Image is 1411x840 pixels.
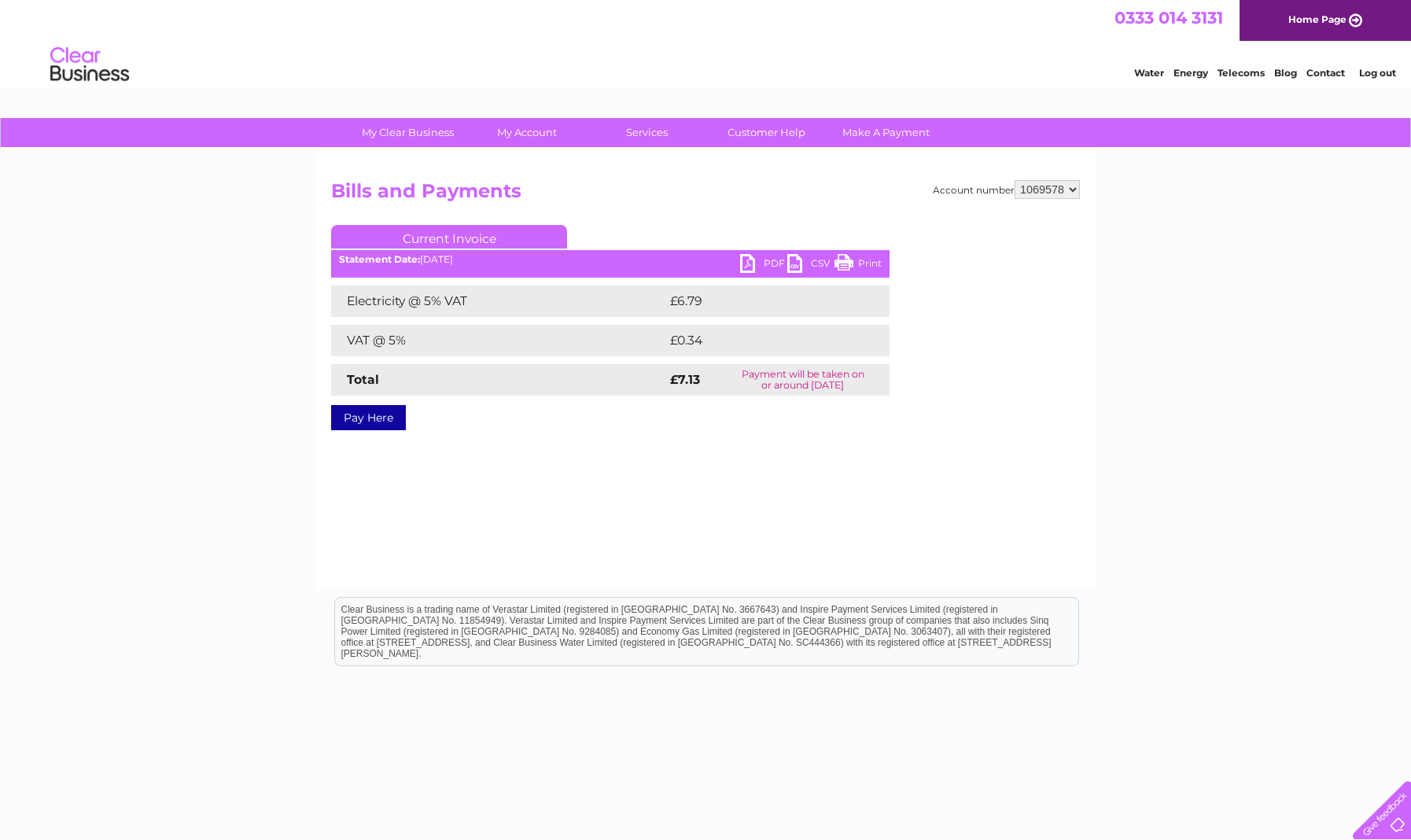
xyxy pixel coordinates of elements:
[740,254,787,277] a: PDF
[821,118,951,147] a: Make A Payment
[1114,8,1223,28] a: 0333 014 3131
[702,118,831,147] a: Customer Help
[347,372,379,387] strong: Total
[331,405,406,430] a: Pay Here
[717,364,890,396] td: Payment will be taken on or around [DATE]
[670,372,700,387] strong: £7.13
[1359,67,1396,79] a: Log out
[1173,67,1208,79] a: Energy
[666,325,853,356] td: £0.34
[1134,67,1164,79] a: Water
[582,118,712,147] a: Services
[343,118,473,147] a: My Clear Business
[331,286,666,317] td: Electricity @ 5% VAT
[666,286,853,317] td: £6.79
[834,254,882,277] a: Print
[1218,67,1265,79] a: Telecoms
[1306,67,1345,79] a: Contact
[50,41,130,89] img: logo.png
[335,9,1078,76] div: Clear Business is a trading name of Verastar Limited (registered in [GEOGRAPHIC_DATA] No. 3667643...
[331,254,890,265] div: [DATE]
[933,180,1080,199] div: Account number
[331,180,1080,210] h2: Bills and Payments
[331,225,567,249] a: Current Invoice
[339,253,420,265] b: Statement Date:
[331,325,666,356] td: VAT @ 5%
[787,254,834,277] a: CSV
[1274,67,1297,79] a: Blog
[462,118,592,147] a: My Account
